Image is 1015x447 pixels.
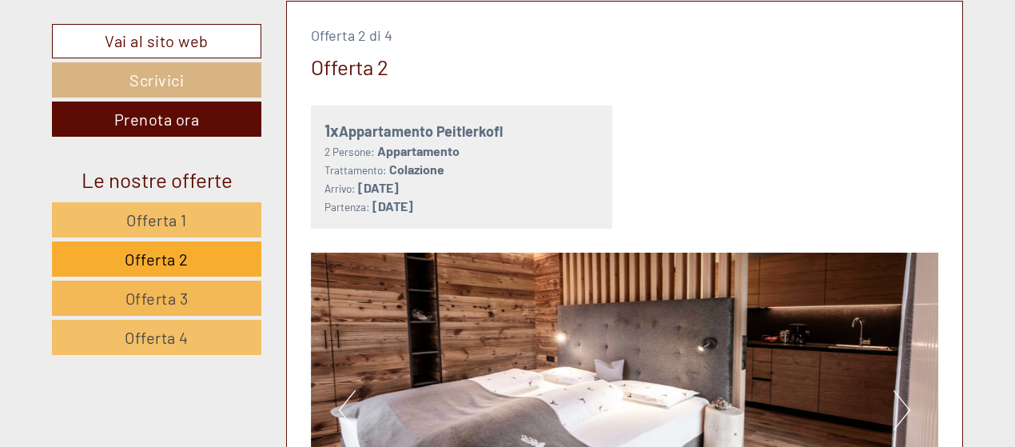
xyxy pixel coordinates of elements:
button: Previous [339,390,356,430]
div: Le nostre offerte [52,165,261,194]
span: Offerta 2 [125,249,189,269]
a: Prenota ora [52,102,261,137]
span: Offerta 1 [126,210,187,229]
div: Offerta 2 [311,52,388,82]
div: Appartements & Wellness [PERSON_NAME] [24,46,237,59]
button: Next [894,390,910,430]
div: Buon giorno, come possiamo aiutarla? [12,43,245,92]
b: Appartamento [377,143,460,158]
b: [DATE] [372,198,413,214]
small: Trattamento: [324,163,387,177]
div: Appartamento Peitlerkofl [324,119,599,142]
b: Colazione [389,162,444,177]
a: Scrivici [52,62,261,98]
small: 14:40 [24,78,237,89]
a: Vai al sito web [52,24,261,58]
small: 2 Persone: [324,145,375,158]
span: Offerta 3 [125,289,189,308]
b: [DATE] [358,180,399,195]
span: Offerta 2 di 4 [311,26,392,44]
small: Partenza: [324,200,370,214]
div: martedì [279,12,349,39]
small: Arrivo: [324,182,356,195]
span: Offerta 4 [125,328,189,347]
b: 1x [324,121,339,140]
